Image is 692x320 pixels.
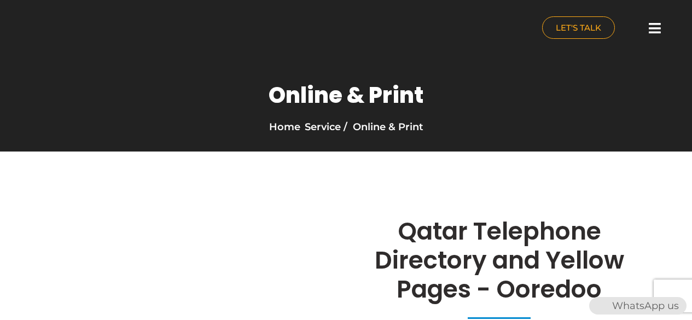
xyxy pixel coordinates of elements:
div: WhatsApp us [589,297,687,315]
a: WhatsAppWhatsApp us [589,300,687,312]
li: Online & Print [341,119,423,135]
h1: Online & Print [269,82,423,108]
span: LET'S TALK [556,24,601,32]
img: WhatsApp [590,297,608,315]
h2: Qatar Telephone Directory and Yellow Pages - Ooredoo [352,217,647,304]
a: LET'S TALK [542,16,615,39]
a: Home [269,121,300,133]
img: nuance-qatar_logo [5,5,97,53]
li: Service [305,119,341,135]
a: nuance-qatar_logo [5,5,341,53]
